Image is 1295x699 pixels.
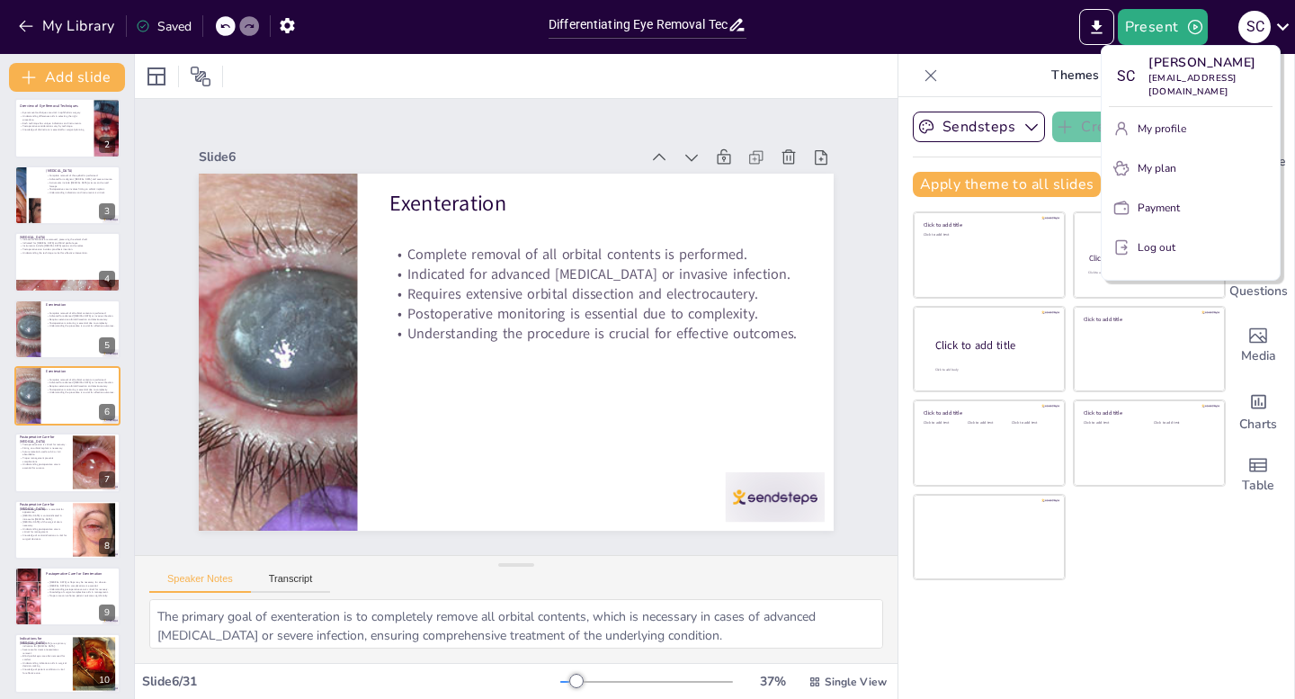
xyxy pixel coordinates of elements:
button: My profile [1109,114,1273,143]
p: My profile [1138,121,1186,137]
button: My plan [1109,154,1273,183]
button: Payment [1109,193,1273,222]
p: [EMAIL_ADDRESS][DOMAIN_NAME] [1148,72,1273,99]
button: Log out [1109,233,1273,262]
p: Log out [1138,239,1175,255]
p: My plan [1138,160,1176,176]
div: S C [1109,60,1141,93]
p: [PERSON_NAME] [1148,53,1273,72]
p: Payment [1138,200,1180,216]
